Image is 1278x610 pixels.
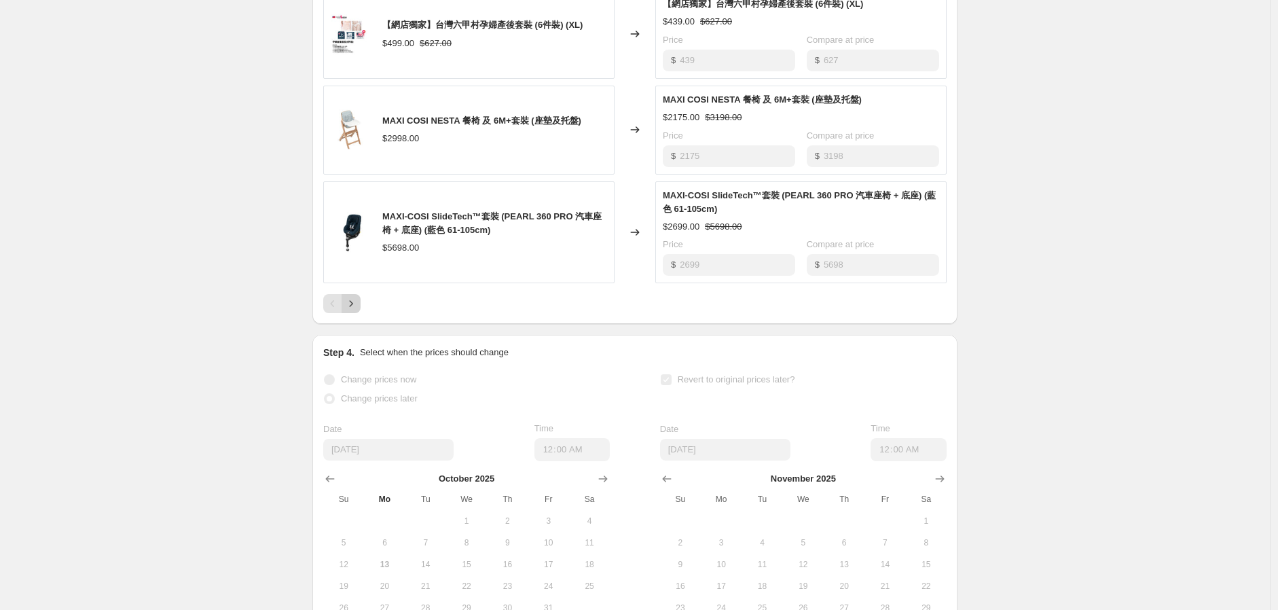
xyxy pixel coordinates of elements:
[829,494,859,505] span: Th
[864,575,905,597] button: Friday November 21 2025
[331,14,371,54] img: ECS00001_80x.jpg
[574,494,604,505] span: Sa
[323,488,364,510] th: Sunday
[663,35,683,45] span: Price
[870,581,900,592] span: 21
[815,259,820,270] span: $
[911,516,941,526] span: 1
[747,494,777,505] span: Tu
[323,532,364,554] button: Sunday October 5 2025
[911,494,941,505] span: Sa
[323,554,364,575] button: Sunday October 12 2025
[906,554,947,575] button: Saturday November 15 2025
[487,510,528,532] button: Thursday October 2 2025
[534,423,553,433] span: Time
[446,488,487,510] th: Wednesday
[487,554,528,575] button: Thursday October 16 2025
[783,532,824,554] button: Wednesday November 5 2025
[747,581,777,592] span: 18
[871,438,947,461] input: 12:00
[369,559,399,570] span: 13
[492,581,522,592] span: 23
[329,559,359,570] span: 12
[705,220,742,234] strike: $5698.00
[341,374,416,384] span: Change prices now
[742,554,782,575] button: Tuesday November 11 2025
[663,94,862,105] span: MAXI COSI NESTA 餐椅 及 6M+套裝 (座墊及托盤)
[452,559,481,570] span: 15
[574,581,604,592] span: 25
[871,423,890,433] span: Time
[783,488,824,510] th: Wednesday
[534,516,564,526] span: 3
[660,439,790,461] input: 10/13/2025
[574,559,604,570] span: 18
[452,581,481,592] span: 22
[663,220,699,234] div: $2699.00
[569,554,610,575] button: Saturday October 18 2025
[405,575,446,597] button: Tuesday October 21 2025
[870,559,900,570] span: 14
[382,241,419,255] div: $5698.00
[341,393,418,403] span: Change prices later
[671,151,676,161] span: $
[329,537,359,548] span: 5
[323,424,342,434] span: Date
[574,537,604,548] span: 11
[864,488,905,510] th: Friday
[807,130,875,141] span: Compare at price
[911,581,941,592] span: 22
[671,259,676,270] span: $
[747,559,777,570] span: 11
[671,55,676,65] span: $
[906,488,947,510] th: Saturday
[788,581,818,592] span: 19
[678,374,795,384] span: Revert to original prices later?
[788,494,818,505] span: We
[364,575,405,597] button: Monday October 20 2025
[705,111,742,124] strike: $3198.00
[742,575,782,597] button: Tuesday November 18 2025
[660,424,678,434] span: Date
[492,537,522,548] span: 9
[452,516,481,526] span: 1
[807,35,875,45] span: Compare at price
[824,554,864,575] button: Thursday November 13 2025
[487,488,528,510] th: Thursday
[446,532,487,554] button: Wednesday October 8 2025
[364,488,405,510] th: Monday
[788,559,818,570] span: 12
[747,537,777,548] span: 4
[420,37,452,50] strike: $627.00
[665,494,695,505] span: Su
[783,575,824,597] button: Wednesday November 19 2025
[382,37,414,50] div: $499.00
[701,554,742,575] button: Monday November 10 2025
[815,151,820,161] span: $
[369,494,399,505] span: Mo
[534,438,610,461] input: 12:00
[452,494,481,505] span: We
[930,469,949,488] button: Show next month, December 2025
[906,510,947,532] button: Saturday November 1 2025
[528,532,569,554] button: Friday October 10 2025
[906,575,947,597] button: Saturday November 22 2025
[382,132,419,145] div: $2998.00
[829,581,859,592] span: 20
[452,537,481,548] span: 8
[411,537,441,548] span: 7
[700,15,732,29] strike: $627.00
[323,439,454,461] input: 10/13/2025
[911,559,941,570] span: 15
[706,559,736,570] span: 10
[829,537,859,548] span: 6
[660,488,701,510] th: Sunday
[534,559,564,570] span: 17
[574,516,604,526] span: 4
[663,190,936,214] span: MAXI-COSI SlideTech™套裝 (PEARL 360 PRO 汽車座椅 + 底座) (藍色 61-105cm)
[534,581,564,592] span: 24
[706,581,736,592] span: 17
[742,488,782,510] th: Tuesday
[665,581,695,592] span: 16
[701,488,742,510] th: Monday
